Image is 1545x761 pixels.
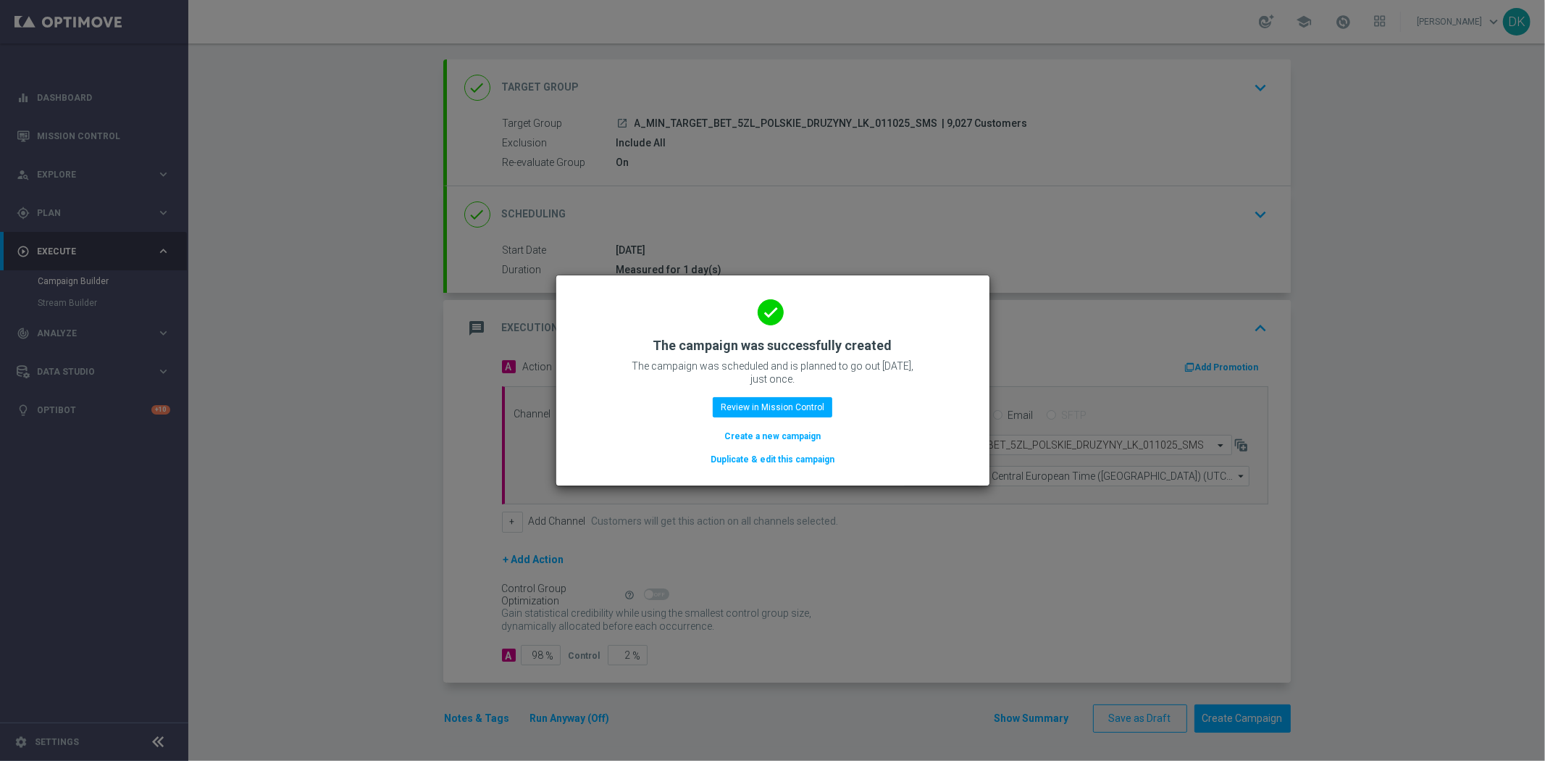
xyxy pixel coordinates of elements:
button: Create a new campaign [723,428,822,444]
i: done [758,299,784,325]
p: The campaign was scheduled and is planned to go out [DATE], just once. [628,359,918,386]
button: Duplicate & edit this campaign [709,452,836,467]
button: Review in Mission Control [713,397,832,417]
h2: The campaign was successfully created [653,337,892,354]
